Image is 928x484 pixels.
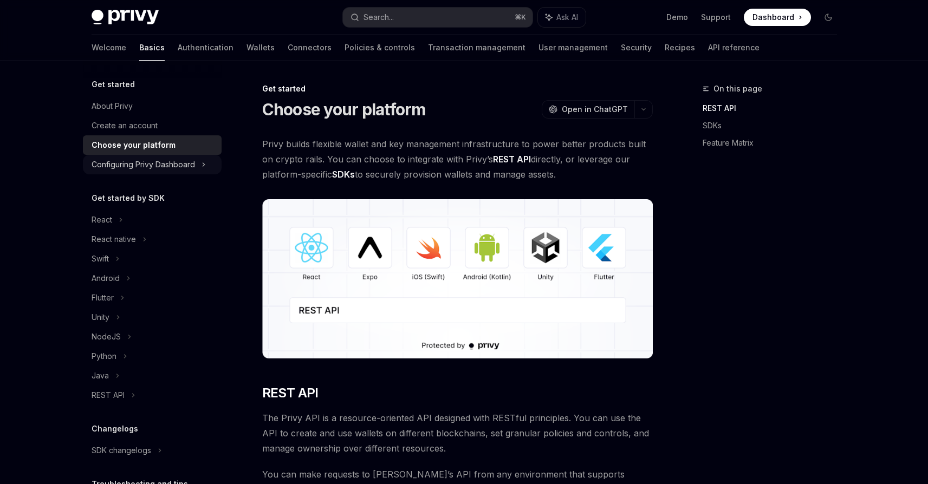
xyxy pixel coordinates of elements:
[92,233,136,246] div: React native
[556,12,578,23] span: Ask AI
[178,35,233,61] a: Authentication
[262,410,653,456] span: The Privy API is a resource-oriented API designed with RESTful principles. You can use the API to...
[92,350,116,363] div: Python
[92,35,126,61] a: Welcome
[262,100,426,119] h1: Choose your platform
[621,35,652,61] a: Security
[92,444,151,457] div: SDK changelogs
[92,213,112,226] div: React
[92,422,138,435] h5: Changelogs
[538,8,586,27] button: Ask AI
[139,35,165,61] a: Basics
[288,35,332,61] a: Connectors
[713,82,762,95] span: On this page
[515,13,526,22] span: ⌘ K
[538,35,608,61] a: User management
[92,330,121,343] div: NodeJS
[428,35,525,61] a: Transaction management
[92,291,114,304] div: Flutter
[343,8,533,27] button: Search...⌘K
[345,35,415,61] a: Policies & controls
[665,35,695,61] a: Recipes
[92,369,109,382] div: Java
[703,100,846,117] a: REST API
[262,199,653,358] img: images/Platform2.png
[262,136,653,182] span: Privy builds flexible wallet and key management infrastructure to power better products built on ...
[703,134,846,152] a: Feature Matrix
[246,35,275,61] a: Wallets
[92,311,109,324] div: Unity
[83,96,222,116] a: About Privy
[820,9,837,26] button: Toggle dark mode
[562,104,628,115] span: Open in ChatGPT
[92,78,135,91] h5: Get started
[493,154,531,165] strong: REST API
[92,389,125,402] div: REST API
[332,169,355,180] strong: SDKs
[83,116,222,135] a: Create an account
[703,117,846,134] a: SDKs
[701,12,731,23] a: Support
[744,9,811,26] a: Dashboard
[92,100,133,113] div: About Privy
[364,11,394,24] div: Search...
[666,12,688,23] a: Demo
[92,192,165,205] h5: Get started by SDK
[92,272,120,285] div: Android
[708,35,760,61] a: API reference
[92,139,176,152] div: Choose your platform
[262,83,653,94] div: Get started
[92,158,195,171] div: Configuring Privy Dashboard
[92,252,109,265] div: Swift
[92,119,158,132] div: Create an account
[262,384,319,402] span: REST API
[542,100,634,119] button: Open in ChatGPT
[83,135,222,155] a: Choose your platform
[752,12,794,23] span: Dashboard
[92,10,159,25] img: dark logo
